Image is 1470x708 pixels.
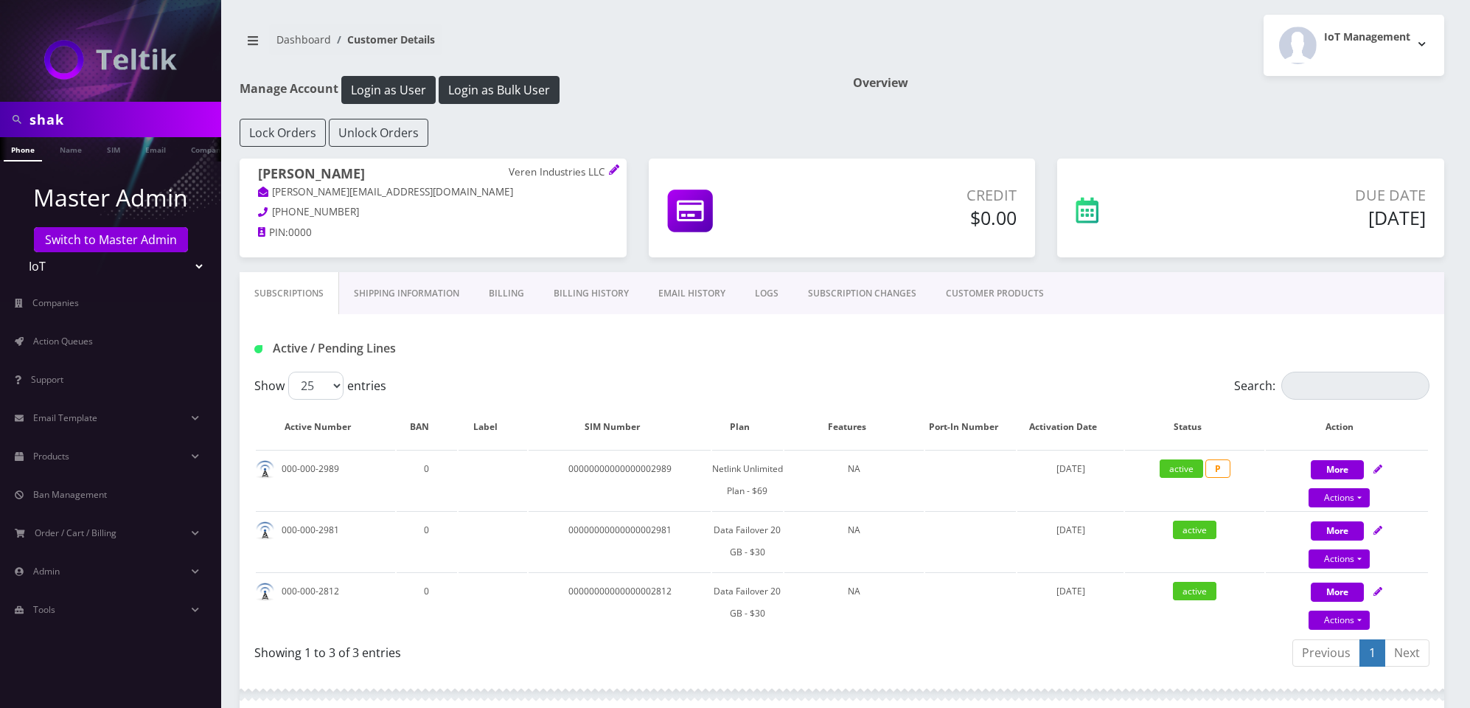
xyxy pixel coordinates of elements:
[853,76,1444,90] h1: Overview
[256,583,274,601] img: default.png
[784,511,924,571] td: NA
[29,105,217,133] input: Search in Company
[740,272,793,315] a: LOGS
[258,185,513,200] a: [PERSON_NAME][EMAIL_ADDRESS][DOMAIN_NAME]
[1205,459,1230,478] span: P
[397,572,458,632] td: 0
[1200,206,1426,229] h5: [DATE]
[397,511,458,571] td: 0
[822,206,1017,229] h5: $0.00
[1292,639,1360,667] a: Previous
[256,450,395,510] td: 000-000-2989
[529,406,710,448] th: SIM Number: activate to sort column ascending
[1173,582,1216,600] span: active
[784,406,924,448] th: Features: activate to sort column ascending
[254,341,631,355] h1: Active / Pending Lines
[1359,639,1385,667] a: 1
[338,80,439,97] a: Login as User
[4,137,42,162] a: Phone
[240,272,339,315] a: Subscriptions
[1311,521,1364,541] button: More
[1173,521,1216,539] span: active
[100,137,128,160] a: SIM
[32,296,79,309] span: Companies
[341,76,436,104] button: Login as User
[925,406,1016,448] th: Port-In Number: activate to sort column ascending
[509,166,608,179] p: Veren Industries LLC
[272,205,359,218] span: [PHONE_NUMBER]
[240,119,326,147] button: Lock Orders
[33,412,97,424] span: Email Template
[1311,583,1364,602] button: More
[254,372,386,400] label: Show entries
[397,450,458,510] td: 0
[1324,31,1410,44] h2: IoT Management
[1281,372,1429,400] input: Search:
[1234,372,1429,400] label: Search:
[240,76,831,104] h1: Manage Account
[784,450,924,510] td: NA
[1056,585,1085,597] span: [DATE]
[256,572,395,632] td: 000-000-2812
[1264,15,1444,76] button: IoT Management
[1056,524,1085,536] span: [DATE]
[44,40,177,80] img: IoT
[459,406,527,448] th: Label: activate to sort column ascending
[712,511,784,571] td: Data Failover 20 GB - $30
[256,511,395,571] td: 000-000-2981
[35,527,116,539] span: Order / Cart / Billing
[33,450,69,462] span: Products
[1200,184,1426,206] p: Due Date
[254,345,262,353] img: Active / Pending Lines
[256,406,395,448] th: Active Number: activate to sort column ascending
[529,511,710,571] td: 00000000000000002981
[1125,406,1264,448] th: Status: activate to sort column ascending
[1311,460,1364,479] button: More
[1017,406,1124,448] th: Activation Date: activate to sort column ascending
[258,166,608,184] h1: [PERSON_NAME]
[138,137,173,160] a: Email
[276,32,331,46] a: Dashboard
[1309,488,1370,507] a: Actions
[1056,462,1085,475] span: [DATE]
[258,226,288,240] a: PIN:
[31,373,63,386] span: Support
[644,272,740,315] a: EMAIL HISTORY
[822,184,1017,206] p: Credit
[288,226,312,239] span: 0000
[33,603,55,616] span: Tools
[33,335,93,347] span: Action Queues
[539,272,644,315] a: Billing History
[712,406,784,448] th: Plan: activate to sort column ascending
[1266,406,1428,448] th: Action: activate to sort column ascending
[331,32,435,47] li: Customer Details
[931,272,1059,315] a: CUSTOMER PRODUCTS
[784,572,924,632] td: NA
[397,406,458,448] th: BAN: activate to sort column ascending
[33,488,107,501] span: Ban Management
[254,638,831,662] div: Showing 1 to 3 of 3 entries
[1384,639,1429,667] a: Next
[288,372,344,400] select: Showentries
[52,137,89,160] a: Name
[474,272,539,315] a: Billing
[1309,611,1370,630] a: Actions
[793,272,931,315] a: SUBSCRIPTION CHANGES
[439,80,560,97] a: Login as Bulk User
[712,572,784,632] td: Data Failover 20 GB - $30
[712,450,784,510] td: Netlink Unlimited Plan - $69
[1309,549,1370,569] a: Actions
[529,450,710,510] td: 00000000000000002989
[184,137,233,160] a: Company
[34,227,188,252] a: Switch to Master Admin
[339,272,474,315] a: Shipping Information
[329,119,428,147] button: Unlock Orders
[439,76,560,104] button: Login as Bulk User
[240,24,831,66] nav: breadcrumb
[256,521,274,540] img: default.png
[529,572,710,632] td: 00000000000000002812
[1160,459,1203,478] span: active
[33,565,60,577] span: Admin
[256,460,274,479] img: default.png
